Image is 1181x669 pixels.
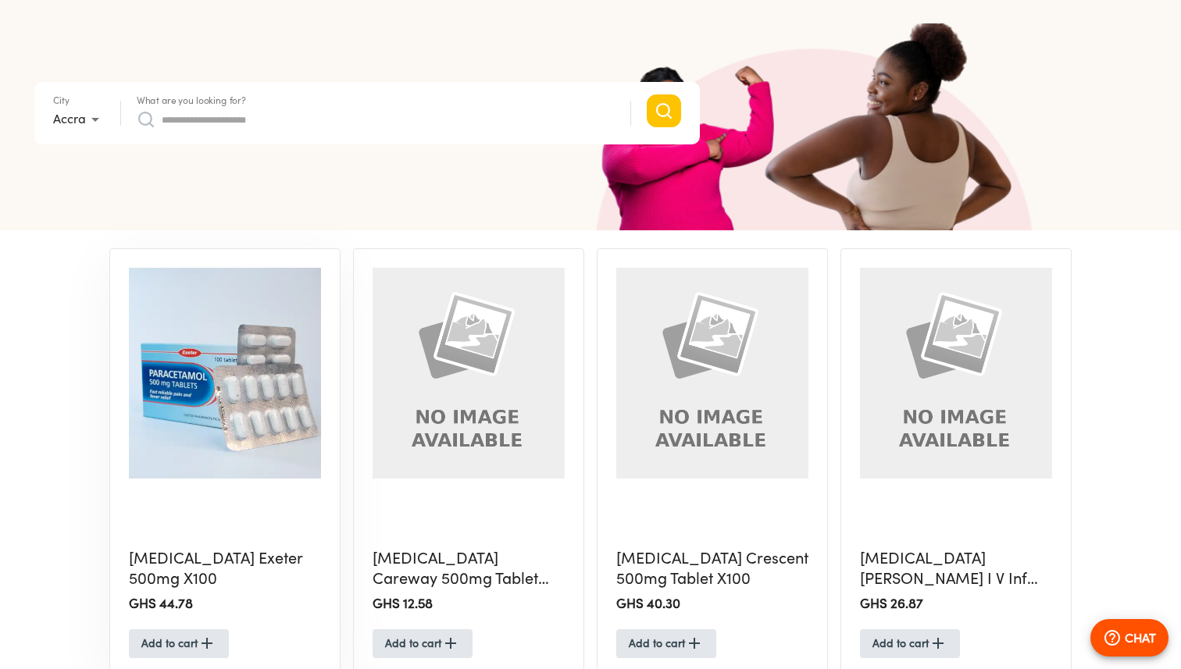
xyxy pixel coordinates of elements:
[129,629,229,658] button: Add to cart
[616,548,808,589] h5: [MEDICAL_DATA] Crescent 500mg Tablet X100
[129,595,321,613] h2: GHS 44.78
[129,548,321,589] h5: [MEDICAL_DATA] Exeter 500mg X100
[860,595,1052,613] h2: GHS 26.87
[1090,619,1169,657] button: CHAT
[647,94,681,127] button: Search
[1125,628,1156,647] p: CHAT
[616,268,808,479] img: Paracetamol Crescent 500mg Tablet X100
[872,634,947,653] span: Add to cart
[385,634,460,653] span: Add to cart
[129,268,321,479] img: Paracetamol Exeter 500mg X100
[616,629,716,658] button: Add to cart
[373,595,565,613] h2: GHS 12.58
[141,634,216,653] span: Add to cart
[53,96,70,105] label: City
[860,268,1052,479] img: Paracetamol Troge I V Inf 100ml X1
[137,96,246,105] label: What are you looking for?
[373,268,565,479] img: Paracetamol Careway 500mg Tablet X16
[373,629,473,658] button: Add to cart
[616,595,808,613] h2: GHS 40.30
[629,634,704,653] span: Add to cart
[860,629,960,658] button: Add to cart
[53,107,105,132] div: Accra
[860,548,1052,589] h5: [MEDICAL_DATA] [PERSON_NAME] I V Inf 100ml X1
[373,548,565,589] h5: [MEDICAL_DATA] Careway 500mg Tablet X16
